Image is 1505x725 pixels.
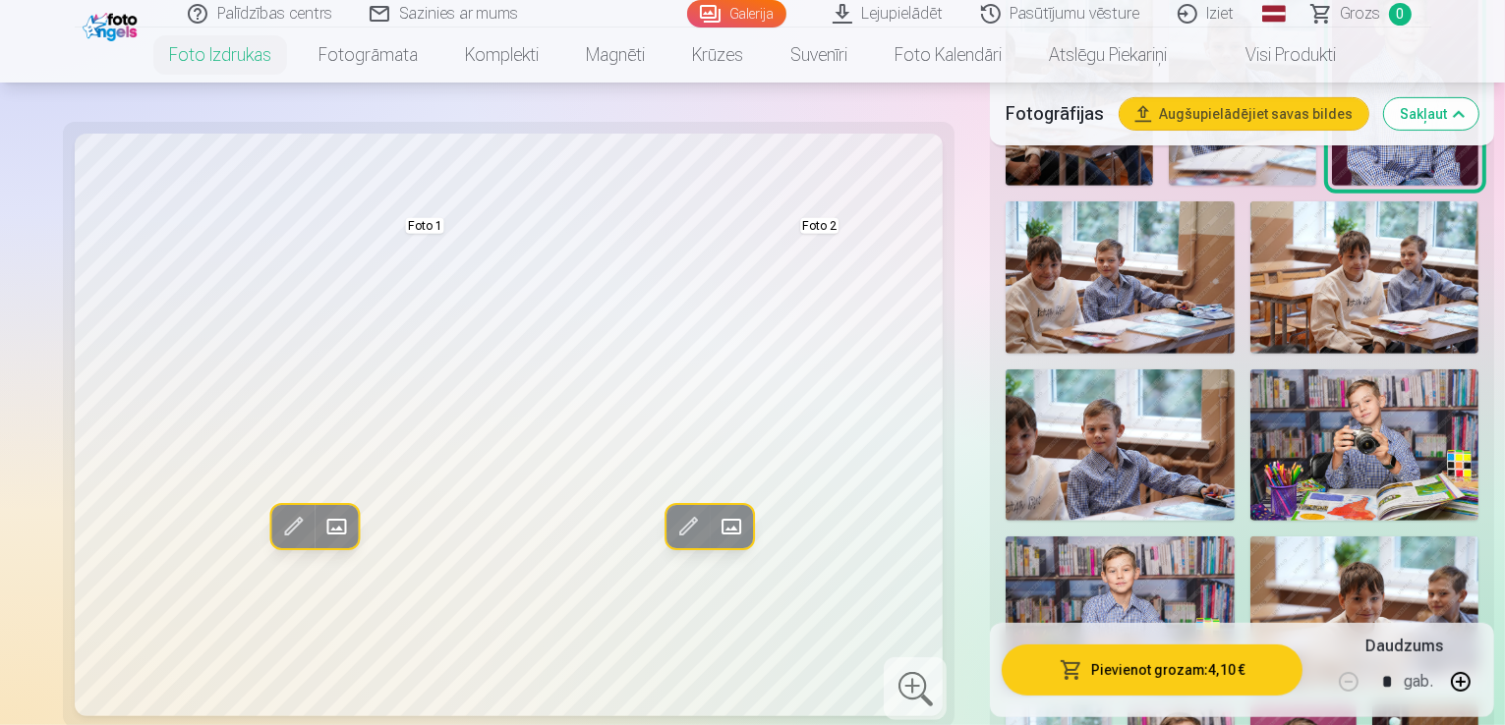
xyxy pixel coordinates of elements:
button: Pievienot grozam:4,10 € [1002,644,1302,696]
a: Foto kalendāri [871,28,1025,83]
a: Krūzes [668,28,767,83]
h5: Daudzums [1365,635,1443,658]
a: Foto izdrukas [145,28,295,83]
h5: Fotogrāfijas [1006,100,1104,128]
a: Visi produkti [1190,28,1360,83]
a: Suvenīri [767,28,871,83]
img: /fa1 [83,8,143,41]
span: Grozs [1341,2,1381,26]
button: Augšupielādējiet savas bildes [1120,98,1368,130]
button: Sakļaut [1384,98,1478,130]
a: Fotogrāmata [295,28,441,83]
a: Magnēti [562,28,668,83]
div: gab. [1404,658,1433,705]
span: 0 [1389,3,1412,26]
a: Komplekti [441,28,562,83]
a: Atslēgu piekariņi [1025,28,1190,83]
